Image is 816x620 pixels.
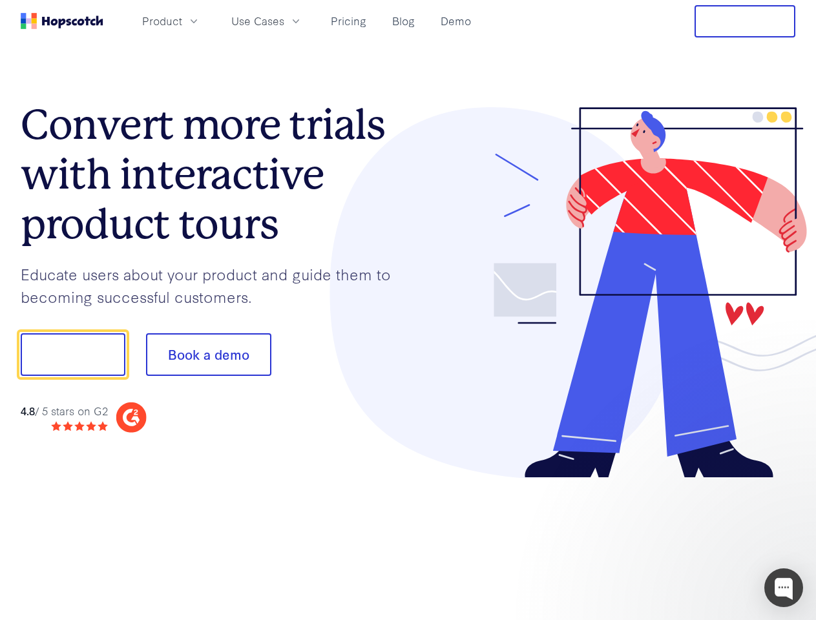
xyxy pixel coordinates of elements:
span: Product [142,13,182,29]
button: Show me! [21,333,125,376]
button: Product [134,10,208,32]
h1: Convert more trials with interactive product tours [21,100,408,249]
button: Book a demo [146,333,271,376]
a: Demo [435,10,476,32]
p: Educate users about your product and guide them to becoming successful customers. [21,263,408,307]
button: Use Cases [224,10,310,32]
strong: 4.8 [21,403,35,418]
a: Home [21,13,103,29]
button: Free Trial [695,5,795,37]
div: / 5 stars on G2 [21,403,108,419]
a: Blog [387,10,420,32]
span: Use Cases [231,13,284,29]
a: Pricing [326,10,371,32]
